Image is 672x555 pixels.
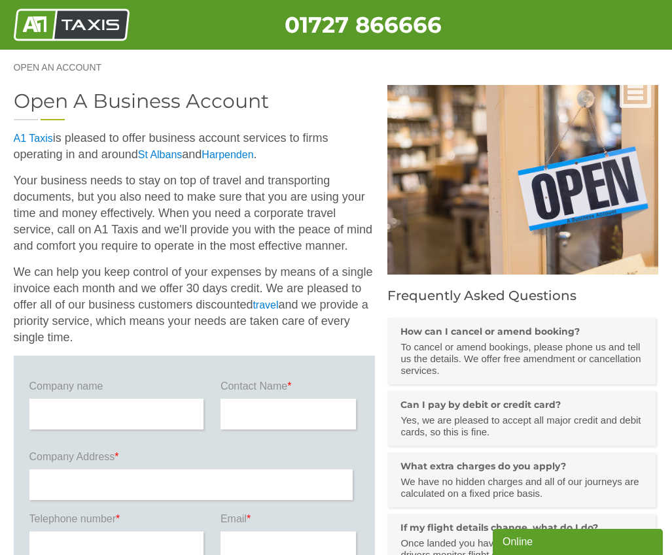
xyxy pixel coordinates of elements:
[14,130,375,163] p: is pleased to offer business account services to firms operating in and around and .
[387,289,658,302] h2: Frequently Asked Questions
[29,512,207,531] label: Telephone number
[400,414,643,438] p: Yes, we are pleased to accept all major credit and debit cards, so this is fine.
[400,341,643,377] p: To cancel or amend bookings, please phone us and tell us the details. We offer free amendment or ...
[221,512,359,531] label: Email
[29,450,359,469] label: Company Address
[221,379,359,399] label: Contact Name
[14,264,375,346] p: We can help you keep control of your expenses by means of a single invoice each month and we offe...
[14,173,375,254] p: Your business needs to stay on top of travel and transporting documents, but you also need to mak...
[14,8,130,41] img: A1 Taxis
[493,526,665,555] iframe: chat widget
[253,299,278,311] a: travel
[29,379,207,399] label: Company name
[400,476,643,499] p: We have no hidden charges and all of our journeys are calculated on a fixed price basis.
[138,149,183,160] a: St Albans
[400,326,643,337] h3: How can I cancel or amend booking?
[620,76,652,110] a: Nav
[400,399,643,411] h3: Can I pay by debit or credit card?
[400,460,643,472] h3: What extra charges do you apply?
[400,522,643,533] h3: If my flight details change, what do I do?
[202,149,253,160] a: Harpenden
[14,133,53,144] a: A1 Taxis
[285,11,442,39] a: 01727 866666
[14,63,115,72] a: Open an Account
[14,92,375,111] h2: Open A Business Account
